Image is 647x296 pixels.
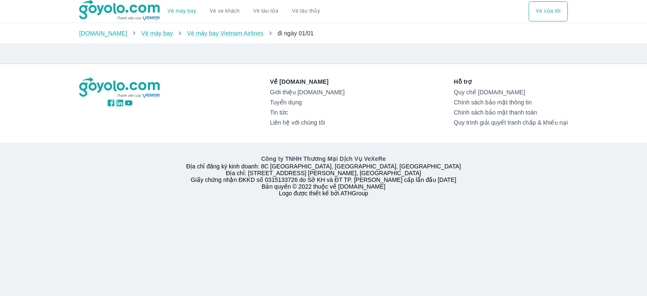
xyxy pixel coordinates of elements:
p: Hỗ trợ [454,77,568,86]
nav: breadcrumb [79,29,568,37]
a: Vé xe khách [210,8,240,14]
a: Chính sách bảo mật thanh toán [454,109,568,116]
a: Vé máy bay [141,30,173,37]
p: Công ty TNHH Thương Mại Dịch Vụ VeXeRe [81,155,566,163]
a: Liên hệ với chúng tôi [270,119,345,126]
a: Giới thiệu [DOMAIN_NAME] [270,89,345,96]
a: Quy chế [DOMAIN_NAME] [454,89,568,96]
a: Vé máy bay Vietnam Airlines [187,30,264,37]
button: Vé của tôi [529,1,568,21]
a: Vé máy bay [168,8,196,14]
div: Địa chỉ đăng ký kinh doanh: 8C [GEOGRAPHIC_DATA], [GEOGRAPHIC_DATA], [GEOGRAPHIC_DATA] Địa chỉ: [... [74,155,573,197]
a: Vé tàu lửa [246,1,285,21]
p: Về [DOMAIN_NAME] [270,77,345,86]
div: choose transportation mode [161,1,327,21]
a: [DOMAIN_NAME] [79,30,127,37]
button: Vé tàu thủy [285,1,327,21]
span: đi ngày 01/01 [278,30,314,37]
div: choose transportation mode [529,1,568,21]
a: Quy trình giải quyết tranh chấp & khiếu nại [454,119,568,126]
img: logo [79,77,161,99]
a: Chính sách bảo mật thông tin [454,99,568,106]
a: Tuyển dụng [270,99,345,106]
a: Tin tức [270,109,345,116]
